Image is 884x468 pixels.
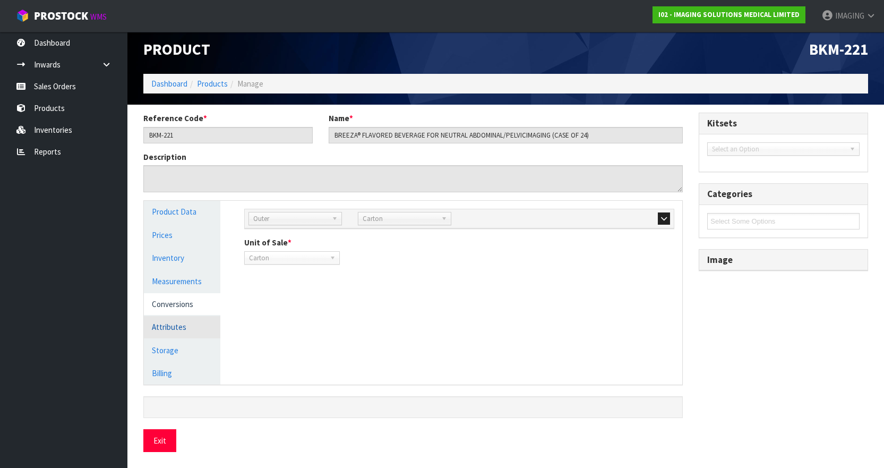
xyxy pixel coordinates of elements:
[144,270,220,292] a: Measurements
[144,224,220,246] a: Prices
[143,39,210,59] span: Product
[143,151,186,163] label: Description
[249,252,325,265] span: Carton
[143,113,207,124] label: Reference Code
[144,362,220,384] a: Billing
[707,118,860,129] h3: Kitsets
[90,12,107,22] small: WMS
[253,212,328,225] span: Outer
[144,293,220,315] a: Conversions
[144,201,220,223] a: Product Data
[835,11,864,21] span: IMAGING
[329,127,683,143] input: Name
[143,127,313,143] input: Reference Code
[237,79,263,89] span: Manage
[329,113,353,124] label: Name
[658,10,800,19] strong: I02 - IMAGING SOLUTIONS MEDICAL LIMITED
[143,429,176,452] button: Exit
[144,247,220,269] a: Inventory
[197,79,228,89] a: Products
[712,143,845,156] span: Select an Option
[809,39,868,59] span: BKM-221
[34,9,88,23] span: ProStock
[16,9,29,22] img: cube-alt.png
[151,79,187,89] a: Dashboard
[707,189,860,199] h3: Categories
[144,339,220,361] a: Storage
[144,316,220,338] a: Attributes
[244,237,291,248] label: Unit of Sale
[707,255,860,265] h3: Image
[363,212,437,225] span: Carton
